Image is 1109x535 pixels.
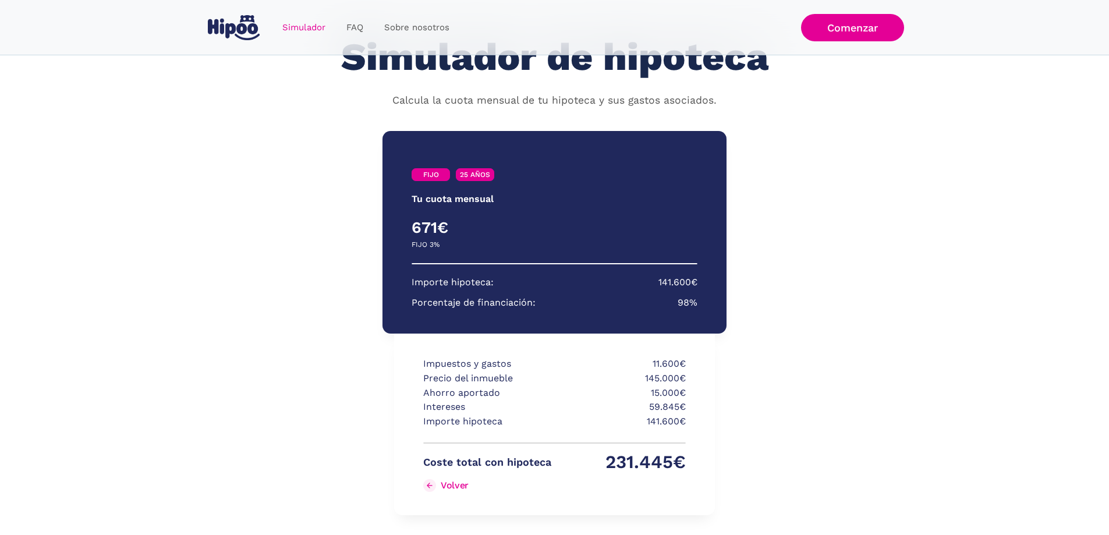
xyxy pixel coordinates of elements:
[423,371,551,386] p: Precio del inmueble
[272,16,336,39] a: Simulador
[558,400,686,414] p: 59.845€
[412,218,555,238] h4: 671€
[801,14,904,41] a: Comenzar
[412,192,494,207] p: Tu cuota mensual
[412,275,494,290] p: Importe hipoteca:
[423,476,551,495] a: Volver
[205,10,263,45] a: home
[423,400,551,414] p: Intereses
[374,16,460,39] a: Sobre nosotros
[558,357,686,371] p: 11.600€
[336,16,374,39] a: FAQ
[412,238,440,252] p: FIJO 3%
[341,36,768,79] h1: Simulador de hipoteca
[423,386,551,401] p: Ahorro aportado
[412,168,450,181] a: FIJO
[412,296,536,310] p: Porcentaje de financiación:
[392,93,717,108] p: Calcula la cuota mensual de tu hipoteca y sus gastos asociados.
[558,414,686,429] p: 141.600€
[441,480,469,491] div: Volver
[423,357,551,371] p: Impuestos y gastos
[558,455,686,470] p: 231.445€
[658,275,697,290] p: 141.600€
[558,386,686,401] p: 15.000€
[423,455,551,470] p: Coste total con hipoteca
[456,168,494,181] a: 25 AÑOS
[558,371,686,386] p: 145.000€
[678,296,697,310] p: 98%
[423,414,551,429] p: Importe hipoteca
